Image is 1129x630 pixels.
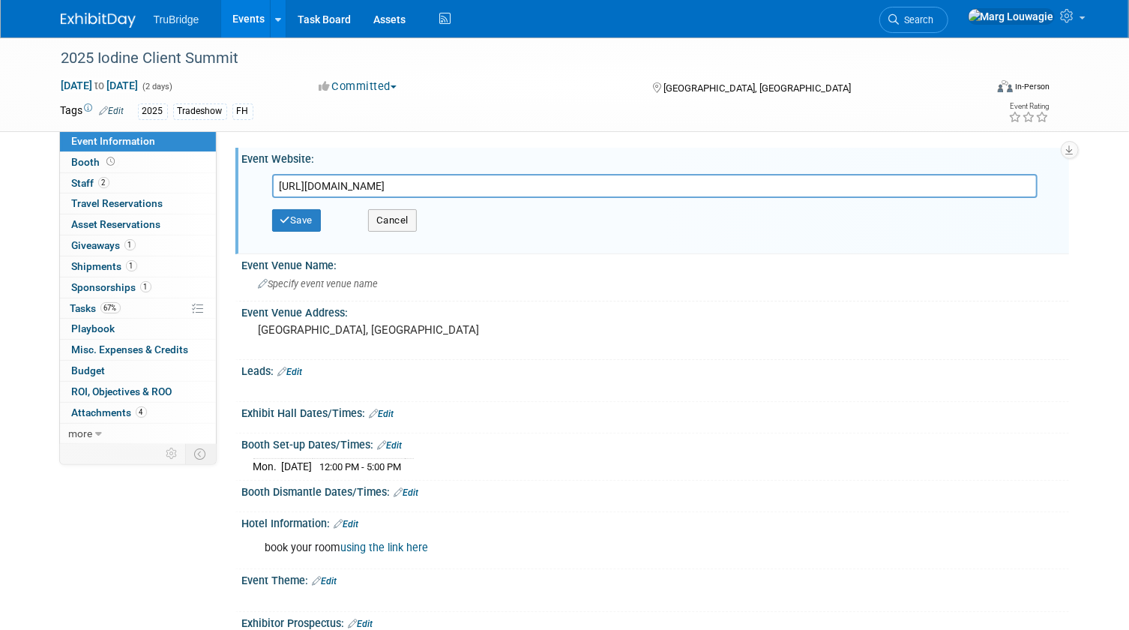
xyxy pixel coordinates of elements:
[72,343,189,355] span: Misc. Expenses & Credits
[320,461,402,472] span: 12:00 PM - 5:00 PM
[394,487,419,498] a: Edit
[70,302,121,314] span: Tasks
[138,103,168,119] div: 2025
[173,103,227,119] div: Tradeshow
[61,13,136,28] img: ExhibitDay
[60,319,216,339] a: Playbook
[72,218,161,230] span: Asset Reservations
[278,367,303,377] a: Edit
[60,403,216,423] a: Attachments4
[368,209,417,232] button: Cancel
[272,209,322,232] button: Save
[69,427,93,439] span: more
[904,78,1050,100] div: Event Format
[1009,103,1050,110] div: Event Rating
[370,409,394,419] a: Edit
[242,254,1069,273] div: Event Venue Name:
[232,103,253,119] div: FH
[72,364,106,376] span: Budget
[72,135,156,147] span: Event Information
[60,256,216,277] a: Shipments1
[242,301,1069,320] div: Event Venue Address:
[998,80,1013,92] img: Format-Inperson.png
[142,82,173,91] span: (2 days)
[313,79,403,94] button: Committed
[160,444,186,463] td: Personalize Event Tab Strip
[126,260,137,271] span: 1
[313,576,337,586] a: Edit
[663,82,851,94] span: [GEOGRAPHIC_DATA], [GEOGRAPHIC_DATA]
[98,177,109,188] span: 2
[1015,81,1050,92] div: In-Person
[60,298,216,319] a: Tasks67%
[154,13,199,25] span: TruBridge
[349,619,373,629] a: Edit
[242,481,1069,500] div: Booth Dismantle Dates/Times:
[259,323,570,337] pre: [GEOGRAPHIC_DATA], [GEOGRAPHIC_DATA]
[334,519,359,529] a: Edit
[378,440,403,451] a: Edit
[60,382,216,402] a: ROI, Objectives & ROO
[72,239,136,251] span: Giveaways
[259,278,379,289] span: Specify event venue name
[100,106,124,116] a: Edit
[242,360,1069,379] div: Leads:
[242,433,1069,453] div: Booth Set-up Dates/Times:
[60,361,216,381] a: Budget
[272,174,1038,198] input: Enter URL
[60,173,216,193] a: Staff2
[879,7,948,33] a: Search
[242,148,1069,166] div: Event Website:
[60,277,216,298] a: Sponsorships1
[100,302,121,313] span: 67%
[72,406,147,418] span: Attachments
[60,424,216,444] a: more
[140,281,151,292] span: 1
[60,340,216,360] a: Misc. Expenses & Credits
[185,444,216,463] td: Toggle Event Tabs
[72,177,109,189] span: Staff
[124,239,136,250] span: 1
[72,260,137,272] span: Shipments
[253,459,282,475] td: Mon.
[72,197,163,209] span: Travel Reservations
[968,8,1055,25] img: Marg Louwagie
[72,322,115,334] span: Playbook
[72,281,151,293] span: Sponsorships
[242,402,1069,421] div: Exhibit Hall Dates/Times:
[900,14,934,25] span: Search
[72,156,118,168] span: Booth
[61,79,139,92] span: [DATE] [DATE]
[341,541,429,554] a: using the link here
[60,131,216,151] a: Event Information
[93,79,107,91] span: to
[104,156,118,167] span: Booth not reserved yet
[242,569,1069,589] div: Event Theme:
[61,103,124,120] td: Tags
[60,235,216,256] a: Giveaways1
[255,533,909,563] div: book your room
[60,152,216,172] a: Booth
[56,45,966,72] div: 2025 Iodine Client Summit
[60,214,216,235] a: Asset Reservations
[282,459,313,475] td: [DATE]
[72,385,172,397] span: ROI, Objectives & ROO
[136,406,147,418] span: 4
[242,512,1069,532] div: Hotel Information:
[60,193,216,214] a: Travel Reservations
